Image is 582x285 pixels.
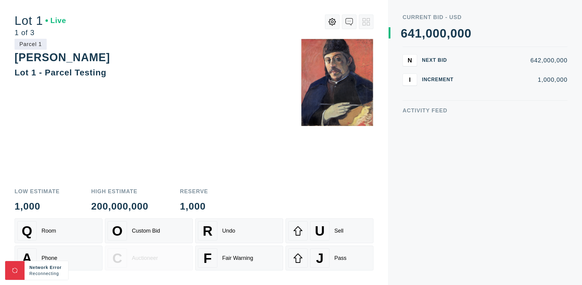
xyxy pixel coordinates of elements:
div: 6 [401,27,408,39]
button: USell [286,218,373,243]
div: Fair Warning [222,255,253,261]
div: Activity Feed [403,108,567,113]
div: Current Bid - USD [403,15,567,20]
span: O [112,223,123,239]
span: Q [22,223,32,239]
div: Lot 1 - Parcel Testing [15,68,106,77]
div: Pass [334,255,346,261]
div: 200,000,000 [91,201,149,211]
span: A [22,250,32,266]
div: 0 [433,27,440,39]
button: APhone [15,246,102,270]
button: OCustom Bid [105,218,193,243]
div: Low Estimate [15,189,60,194]
div: High Estimate [91,189,149,194]
div: Parcel 1 [15,39,47,50]
div: Increment [422,77,458,82]
span: U [315,223,325,239]
div: 0 [440,27,447,39]
div: 1,000 [180,201,208,211]
div: , [422,27,426,148]
div: 0 [457,27,464,39]
div: Undo [222,228,235,234]
span: F [203,250,212,266]
div: Custom Bid [132,228,160,234]
div: [PERSON_NAME] [15,51,110,64]
span: N [408,57,412,64]
div: Auctioneer [132,255,158,261]
div: 0 [464,27,471,39]
div: 1,000,000 [463,77,567,83]
div: 1 [415,27,422,39]
div: , [447,27,450,148]
button: N [403,54,417,66]
div: 0 [426,27,433,39]
span: J [316,250,323,266]
div: 0 [450,27,457,39]
button: CAuctioneer [105,246,193,270]
div: 1,000 [15,201,60,211]
div: Next Bid [422,58,458,63]
button: QRoom [15,218,102,243]
button: JPass [286,246,373,270]
span: I [409,76,411,83]
div: Network Error [29,264,63,270]
button: FFair Warning [195,246,283,270]
button: RUndo [195,218,283,243]
div: 1 of 3 [15,29,66,36]
div: Room [42,228,56,234]
button: I [403,74,417,86]
div: Live [45,17,66,24]
div: Lot 1 [15,15,66,27]
span: R [203,223,212,239]
div: 4 [408,27,415,39]
div: Reconnecting [29,270,63,277]
span: C [112,250,122,266]
div: Phone [42,255,57,261]
div: Reserve [180,189,208,194]
div: Sell [334,228,343,234]
div: 642,000,000 [463,57,567,63]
